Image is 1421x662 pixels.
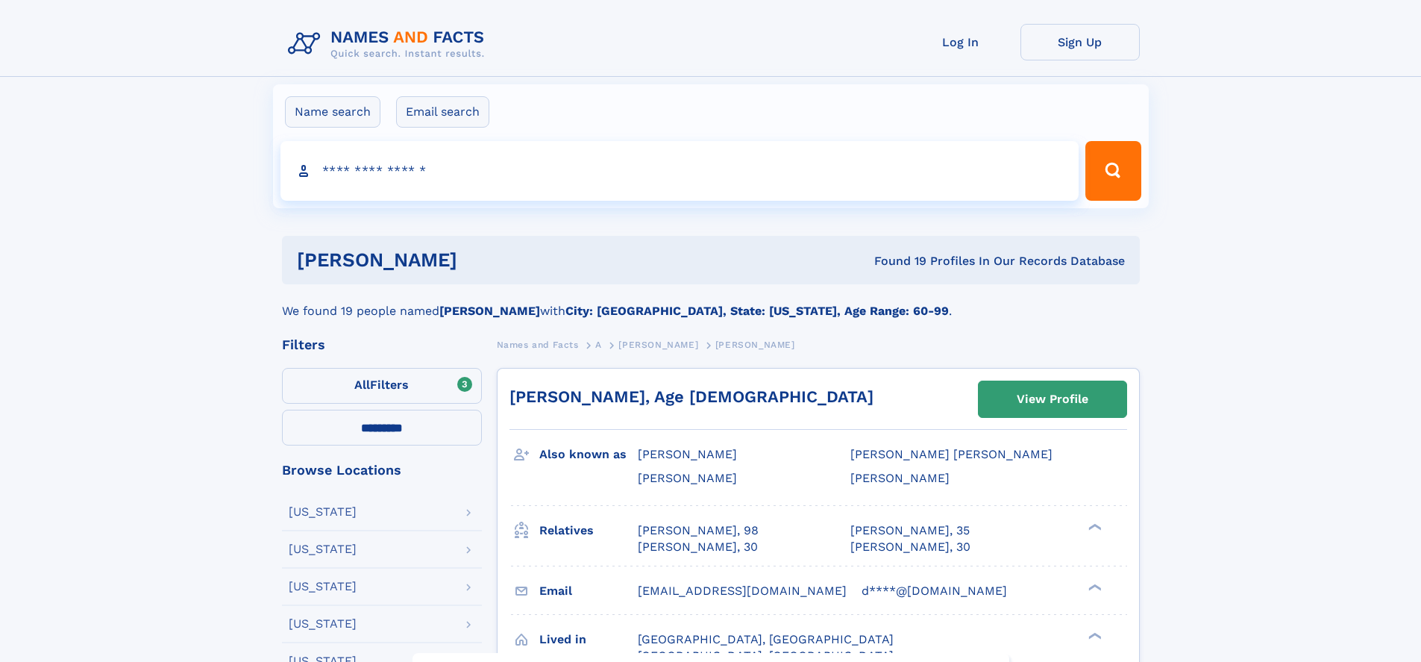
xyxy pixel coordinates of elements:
[297,251,666,269] h1: [PERSON_NAME]
[280,141,1079,201] input: search input
[539,627,638,652] h3: Lived in
[282,284,1140,320] div: We found 19 people named with .
[638,447,737,461] span: [PERSON_NAME]
[638,539,758,555] a: [PERSON_NAME], 30
[289,581,357,593] div: [US_STATE]
[618,335,698,354] a: [PERSON_NAME]
[618,340,698,350] span: [PERSON_NAME]
[282,463,482,477] div: Browse Locations
[638,471,737,485] span: [PERSON_NAME]
[539,578,638,604] h3: Email
[396,96,489,128] label: Email search
[282,338,482,352] div: Filters
[289,543,357,555] div: [US_STATE]
[565,304,949,318] b: City: [GEOGRAPHIC_DATA], State: [US_STATE], Age Range: 60-99
[850,447,1053,461] span: [PERSON_NAME] [PERSON_NAME]
[901,24,1020,60] a: Log In
[1085,582,1102,592] div: ❯
[289,506,357,518] div: [US_STATE]
[539,442,638,467] h3: Also known as
[595,335,602,354] a: A
[850,522,970,539] a: [PERSON_NAME], 35
[539,518,638,543] h3: Relatives
[638,584,847,598] span: [EMAIL_ADDRESS][DOMAIN_NAME]
[638,522,759,539] a: [PERSON_NAME], 98
[1085,631,1102,640] div: ❯
[1017,382,1088,416] div: View Profile
[595,340,602,350] span: A
[979,381,1126,417] a: View Profile
[497,335,579,354] a: Names and Facts
[850,539,970,555] a: [PERSON_NAME], 30
[439,304,540,318] b: [PERSON_NAME]
[282,368,482,404] label: Filters
[289,618,357,630] div: [US_STATE]
[1085,522,1102,531] div: ❯
[1085,141,1141,201] button: Search Button
[282,24,497,64] img: Logo Names and Facts
[638,632,894,646] span: [GEOGRAPHIC_DATA], [GEOGRAPHIC_DATA]
[285,96,380,128] label: Name search
[1020,24,1140,60] a: Sign Up
[715,340,795,350] span: [PERSON_NAME]
[354,378,370,392] span: All
[850,471,950,485] span: [PERSON_NAME]
[509,387,873,406] a: [PERSON_NAME], Age [DEMOGRAPHIC_DATA]
[665,253,1125,269] div: Found 19 Profiles In Our Records Database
